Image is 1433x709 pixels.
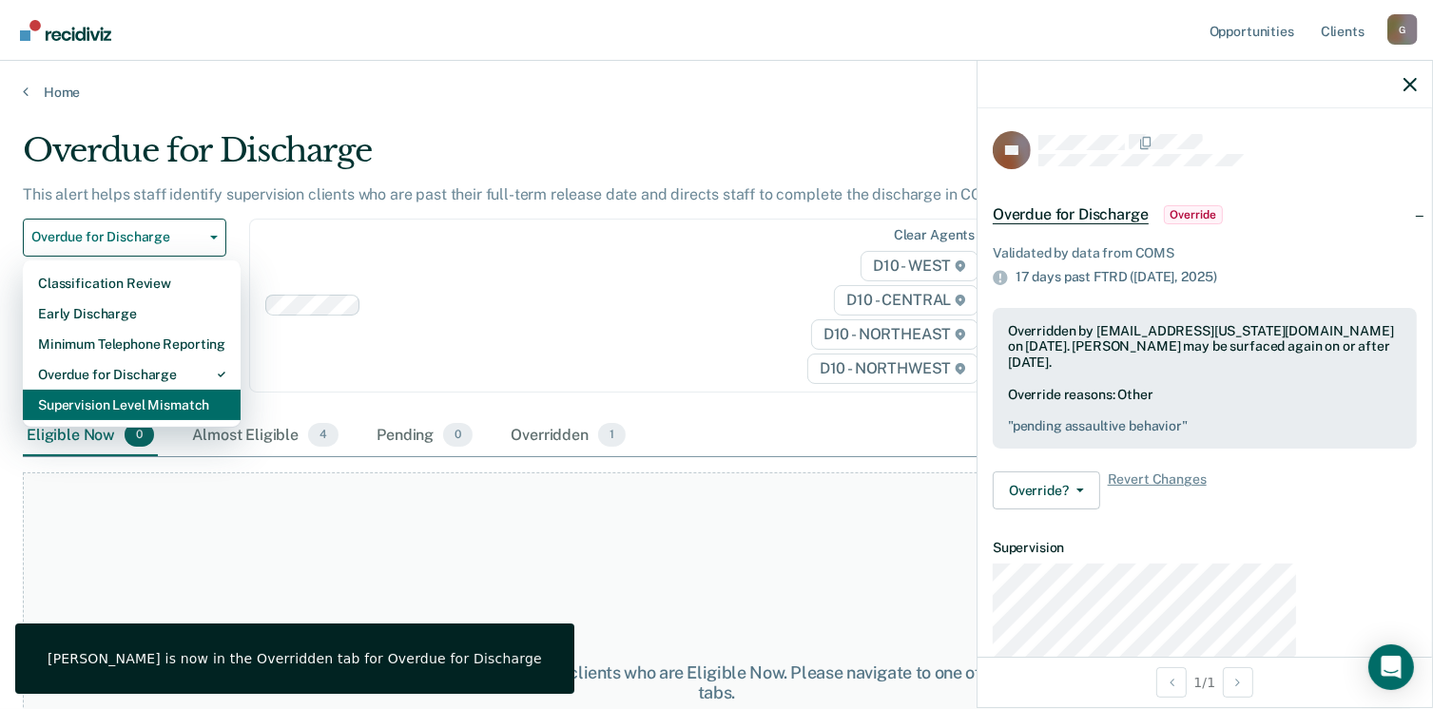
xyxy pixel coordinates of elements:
button: Override? [993,471,1100,509]
span: Overdue for Discharge [993,205,1149,224]
span: D10 - WEST [861,251,978,281]
div: Early Discharge [38,298,225,329]
span: 0 [443,423,473,448]
span: D10 - NORTHEAST [811,319,978,350]
div: Open Intercom Messenger [1368,644,1414,690]
span: Revert Changes [1108,471,1207,509]
div: Overdue for DischargeOverride [978,184,1432,245]
button: Next Opportunity [1223,667,1253,698]
div: Override reasons: Other [1008,387,1402,434]
div: 17 days past FTRD ([DATE], [1016,269,1417,285]
div: Almost Eligible [188,415,342,457]
span: 2025) [1181,269,1216,284]
div: Overdue for Discharge [23,131,1097,185]
dt: Supervision [993,540,1417,556]
div: At this time, there are no clients who are Eligible Now. Please navigate to one of the other tabs. [370,662,1063,703]
div: Classification Review [38,268,225,298]
div: Eligible Now [23,415,158,457]
span: 0 [125,423,154,448]
div: Clear agents [894,227,975,243]
span: Override [1164,205,1223,224]
div: Minimum Telephone Reporting [38,329,225,359]
div: Overridden by [EMAIL_ADDRESS][US_STATE][DOMAIN_NAME] on [DATE]. [PERSON_NAME] may be surfaced aga... [1008,323,1402,371]
a: Home [23,84,1410,101]
button: Previous Opportunity [1156,667,1187,698]
div: Overdue for Discharge [38,359,225,390]
span: D10 - NORTHWEST [807,354,978,384]
div: G [1387,14,1418,45]
pre: " pending assaultive behavior " [1008,418,1402,434]
p: This alert helps staff identify supervision clients who are past their full-term release date and... [23,185,1010,203]
button: Profile dropdown button [1387,14,1418,45]
span: Overdue for Discharge [31,229,203,245]
img: Recidiviz [20,20,111,41]
div: Supervision Level Mismatch [38,390,225,420]
div: Overridden [507,415,629,457]
span: D10 - CENTRAL [834,285,978,316]
div: Pending [373,415,476,457]
span: 4 [308,423,339,448]
div: 1 / 1 [978,657,1432,707]
span: 1 [598,423,626,448]
div: Validated by data from COMS [993,245,1417,261]
div: [PERSON_NAME] is now in the Overridden tab for Overdue for Discharge [48,650,542,667]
